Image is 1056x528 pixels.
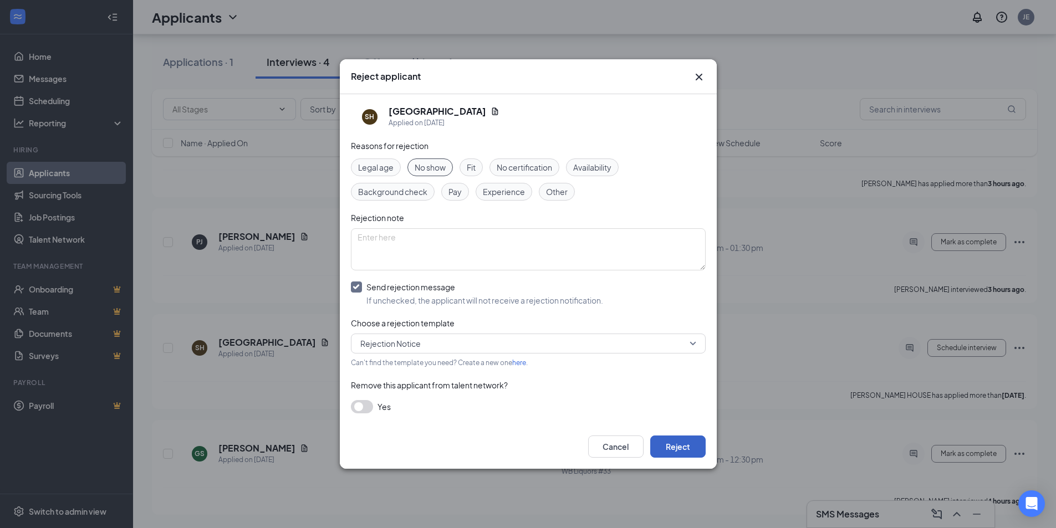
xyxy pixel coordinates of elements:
[358,161,394,173] span: Legal age
[483,186,525,198] span: Experience
[467,161,476,173] span: Fit
[351,70,421,83] h3: Reject applicant
[1018,490,1045,517] div: Open Intercom Messenger
[377,400,391,413] span: Yes
[351,358,528,367] span: Can't find the template you need? Create a new one .
[389,117,499,129] div: Applied on [DATE]
[546,186,568,198] span: Other
[448,186,462,198] span: Pay
[497,161,552,173] span: No certification
[650,435,706,458] button: Reject
[573,161,611,173] span: Availability
[588,435,644,458] button: Cancel
[351,213,404,223] span: Rejection note
[351,318,455,328] span: Choose a rejection template
[512,358,526,367] a: here
[365,112,374,121] div: SH
[692,70,706,84] svg: Cross
[415,161,446,173] span: No show
[351,141,428,151] span: Reasons for rejection
[692,70,706,84] button: Close
[360,335,421,352] span: Rejection Notice
[351,380,508,390] span: Remove this applicant from talent network?
[358,186,427,198] span: Background check
[389,105,486,117] h5: [GEOGRAPHIC_DATA]
[491,107,499,116] svg: Document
